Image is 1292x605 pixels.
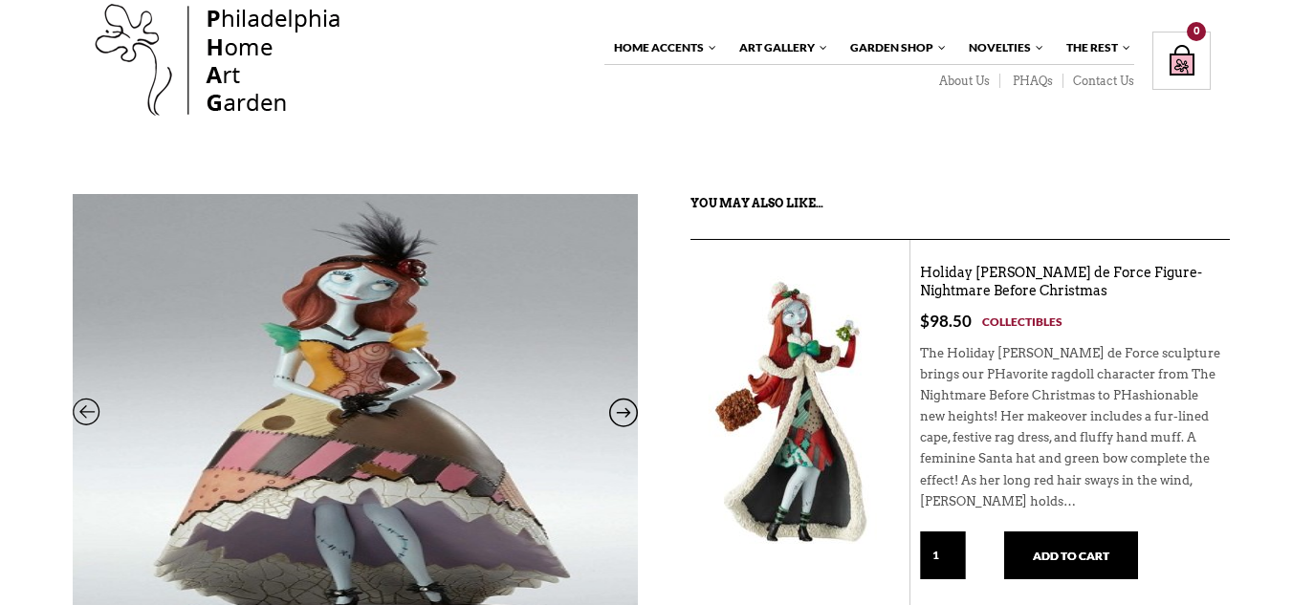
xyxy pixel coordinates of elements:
button: Add to cart [1004,531,1138,579]
a: About Us [927,74,1000,89]
a: Art Gallery [730,32,829,64]
a: Holiday [PERSON_NAME] de Force Figure- Nightmare Before Christmas [920,265,1202,300]
a: Collectibles [982,312,1062,332]
div: 0 [1187,22,1206,41]
strong: You may also like… [690,196,823,210]
span: $ [920,311,930,331]
a: PHAQs [1000,74,1063,89]
input: Qty [920,531,966,579]
div: The Holiday [PERSON_NAME] de Force sculpture brings our PHavorite ragdoll character from The Nigh... [920,332,1220,531]
a: Home Accents [604,32,718,64]
a: Garden Shop [841,32,948,64]
a: Novelties [959,32,1045,64]
a: The Rest [1057,32,1132,64]
a: Contact Us [1063,74,1134,89]
bdi: 98.50 [920,311,972,331]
